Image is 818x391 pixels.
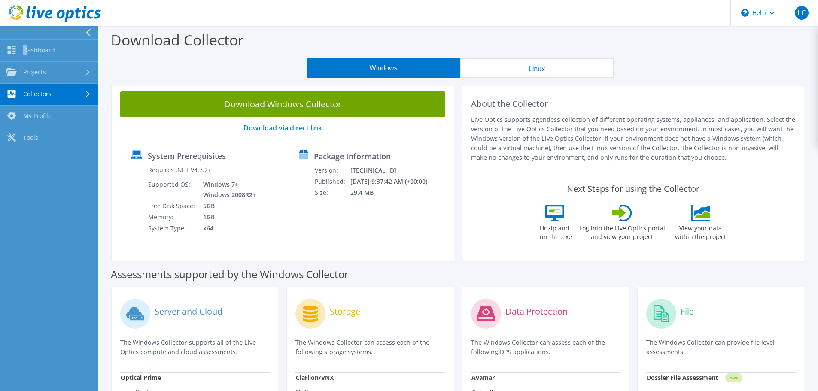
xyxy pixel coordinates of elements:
p: The Windows Collector can provide file level assessments. [646,338,796,357]
label: Log into the Live Optics portal and view your project [579,221,666,241]
label: File [681,307,694,316]
a: Download via direct link [243,123,322,133]
a: Download Windows Collector [120,91,445,117]
label: Storage [330,307,360,316]
label: Package Information [314,152,391,161]
strong: Dossier File Assessment [647,373,718,382]
label: Requires .NET V4.7.2+ [148,166,211,174]
td: Version: [314,165,350,176]
td: Memory: [148,212,197,223]
p: Live Optics supports agentless collection of different operating systems, appliances, and applica... [471,115,796,162]
p: The Windows Collector can assess each of the following storage systems. [295,338,445,357]
span: LC [795,6,809,20]
strong: Avamar [471,373,495,382]
label: View your data within the project [670,221,732,241]
td: System Type: [148,223,197,234]
label: Download Collector [111,30,244,50]
p: The Windows Collector supports all of the Live Optics compute and cloud assessments. [120,338,270,357]
td: Windows 7+ Windows 2008R2+ [197,179,258,200]
td: 1GB [197,212,258,223]
td: x64 [197,223,258,234]
td: [TECHNICAL_ID] [350,165,439,176]
h2: About the Collector [471,99,796,109]
td: Published: [314,176,350,187]
label: System Prerequisites [148,152,226,160]
td: [DATE] 9:37:42 AM (+00:00) [350,176,439,187]
label: Data Protection [505,307,568,316]
td: Size: [314,187,350,198]
svg: \n [741,9,749,17]
label: Next Steps for using the Collector [567,184,699,194]
label: Unzip and run the .exe [535,221,575,241]
td: Supported OS: [148,179,197,200]
tspan: NEW! [729,376,738,380]
td: Free Disk Space: [148,200,197,212]
td: 29.4 MB [350,187,439,198]
strong: Clariion/VNX [296,373,334,382]
button: Windows [307,58,460,78]
p: The Windows Collector can assess each of the following DPS applications. [471,338,620,357]
label: Assessments supported by the Windows Collector [111,270,349,279]
td: 5GB [197,200,258,212]
button: Linux [460,58,614,78]
strong: Optical Prime [121,373,161,382]
label: Server and Cloud [155,307,222,316]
